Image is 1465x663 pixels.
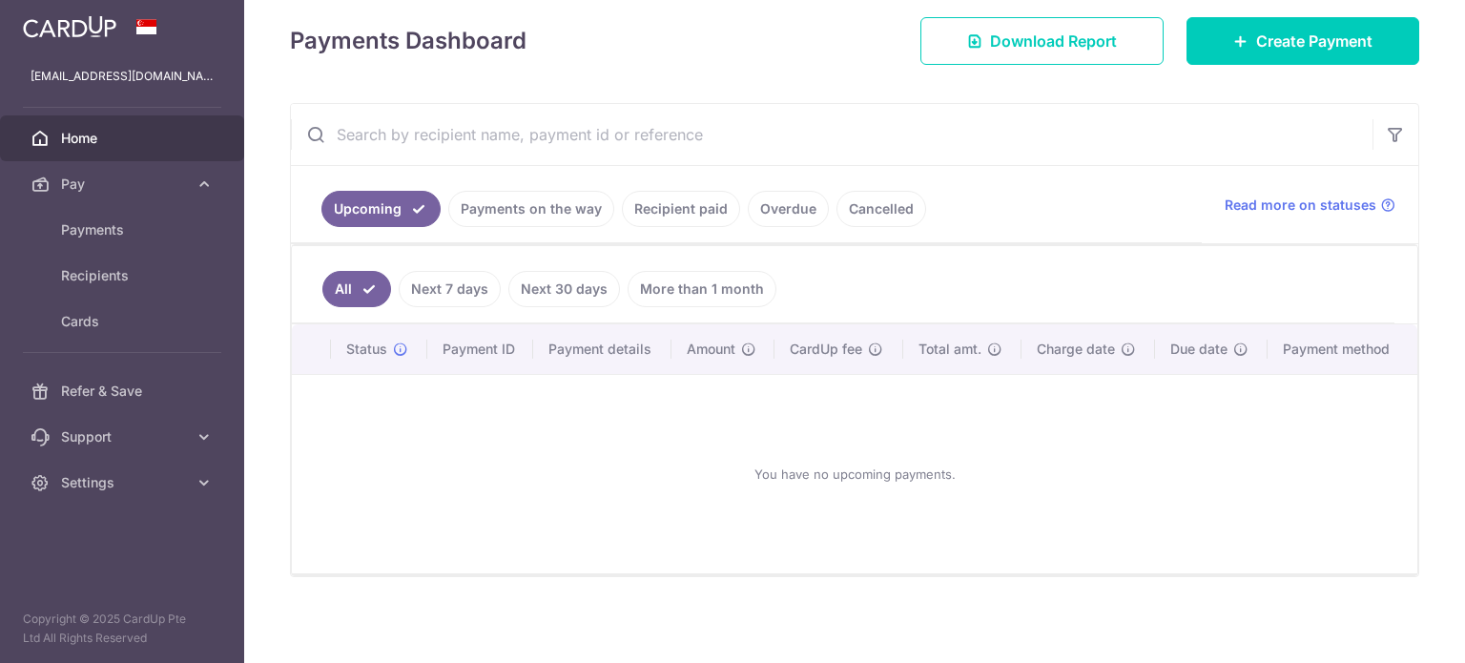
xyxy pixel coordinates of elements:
span: Due date [1170,340,1228,359]
span: Home [61,129,187,148]
a: Overdue [748,191,829,227]
span: CardUp fee [790,340,862,359]
span: Recipients [61,266,187,285]
a: All [322,271,391,307]
span: Total amt. [918,340,981,359]
div: You have no upcoming payments. [315,390,1394,558]
th: Payment method [1268,324,1417,374]
a: Next 30 days [508,271,620,307]
span: Download Report [990,30,1117,52]
input: Search by recipient name, payment id or reference [291,104,1372,165]
a: Cancelled [836,191,926,227]
a: Upcoming [321,191,441,227]
a: More than 1 month [628,271,776,307]
h4: Payments Dashboard [290,24,526,58]
a: Create Payment [1186,17,1419,65]
span: Pay [61,175,187,194]
span: Support [61,427,187,446]
span: Read more on statuses [1225,196,1376,215]
th: Payment details [533,324,671,374]
a: Read more on statuses [1225,196,1395,215]
span: Create Payment [1256,30,1372,52]
th: Payment ID [427,324,534,374]
span: Refer & Save [61,382,187,401]
span: Settings [61,473,187,492]
a: Next 7 days [399,271,501,307]
span: Amount [687,340,735,359]
span: Cards [61,312,187,331]
span: Payments [61,220,187,239]
span: Charge date [1037,340,1115,359]
a: Recipient paid [622,191,740,227]
p: [EMAIL_ADDRESS][DOMAIN_NAME] [31,67,214,86]
span: Status [346,340,387,359]
a: Download Report [920,17,1164,65]
img: CardUp [23,15,116,38]
a: Payments on the way [448,191,614,227]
